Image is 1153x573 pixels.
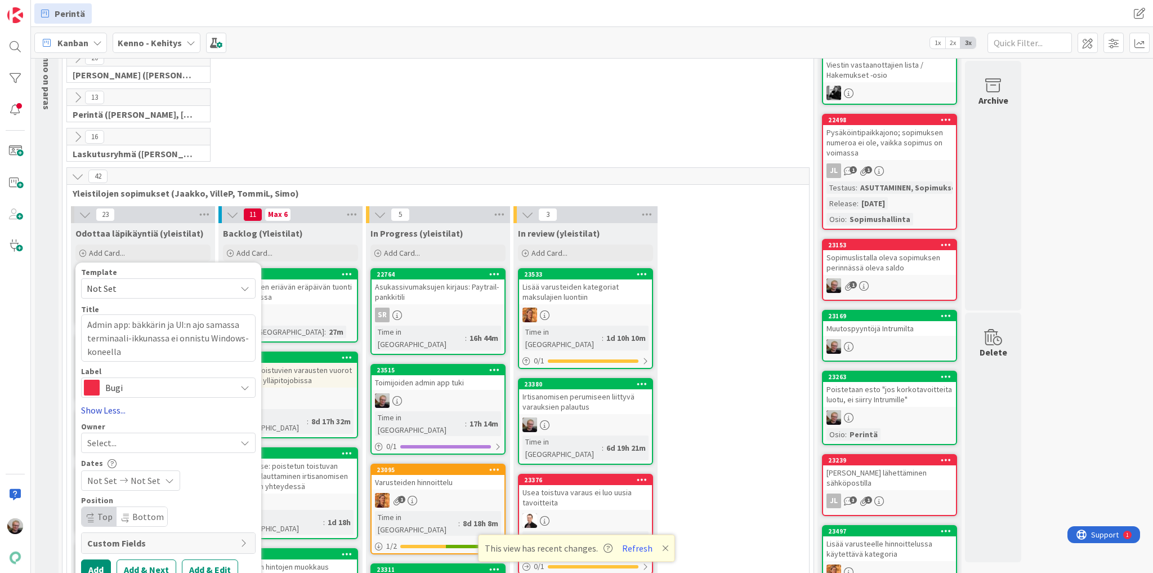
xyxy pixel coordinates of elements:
[518,228,600,239] span: In review (yleistilat)
[857,181,963,194] div: ASUTTAMINEN, Sopimukset
[865,496,872,504] span: 1
[823,250,956,275] div: Sopimuslistalla oleva sopimuksen perinnässä oleva saldo
[268,212,288,217] div: Max 6
[823,455,956,465] div: 23239
[87,436,117,450] span: Select...
[375,511,458,536] div: Time in [GEOGRAPHIC_DATA]
[822,371,957,445] a: 23263Poistetaan esto "jos korkotavoitteita luotu, ei siirry Intrumille"JHOsio:Perintä
[980,345,1007,359] div: Delete
[822,114,957,230] a: 22498Pysäköintipaikkajono; sopimuksen numeroa ei ole, vaikka sopimus on voimassaJLTestaus:ASUTTAM...
[822,454,957,516] a: 23239[PERSON_NAME] lähettäminen sähköpostillaJL
[826,339,841,354] img: JH
[372,269,504,304] div: 22764Asukassivumaksujen kirjaus: Paytrail-pankkitili
[602,332,604,344] span: :
[826,278,841,293] img: JH
[372,539,504,553] div: 1/2
[822,46,957,105] a: Viestin vastaanottajien lista / Hakemukset -osioKM
[224,353,357,363] div: 23321
[519,379,652,389] div: 23380
[847,213,913,225] div: Sopimushallinta
[227,510,323,535] div: Time in [GEOGRAPHIC_DATA]
[828,312,956,320] div: 23169
[73,188,795,199] span: Yleistilojen sopimukset (Jaakko, VilleP, TommiL, Simo)
[847,428,881,441] div: Perintä
[519,475,652,485] div: 23376
[602,442,604,454] span: :
[118,37,182,48] b: Kenno - Kehitys
[81,367,101,375] span: Label
[372,308,504,322] div: SR
[519,475,652,510] div: 23376Usea toistuva varaus ei luo uusia tavoitteita
[465,417,467,430] span: :
[828,241,956,249] div: 23153
[467,417,501,430] div: 17h 14m
[518,378,653,465] a: 23380Irtisanomisen perumiseen liittyvä varauksien palautusJHTime in [GEOGRAPHIC_DATA]:6d 19h 21m
[519,269,652,304] div: 23533Lisää varusteiden kategoriat maksulajien luontiin
[465,332,467,344] span: :
[823,163,956,178] div: JL
[823,240,956,250] div: 23153
[823,410,956,425] div: JH
[823,86,956,100] div: KM
[485,541,613,555] span: This view has recent changes.
[519,417,652,432] div: JH
[57,36,88,50] span: Kanban
[223,268,358,343] a: 23562Sopimuksen eriävän eräpäivän tuonti datasiirrossaJHTime in [GEOGRAPHIC_DATA]:27m
[55,7,85,20] span: Perintä
[826,428,845,441] div: Osio
[823,382,956,407] div: Poistetaan esto "jos korkotavoitteita luotu, ei siirry Intrumille"
[522,531,606,556] div: Time in [GEOGRAPHIC_DATA]
[522,308,537,322] img: TL
[223,228,303,239] span: Backlog (Yleistilat)
[372,465,504,490] div: 23095Varusteiden hinnoittelu
[224,391,357,406] div: TL
[224,448,357,494] div: 23439Corner case: poistetun toistuvan vuoron palauttaminen irtisanomisen perumisen yhteydessä
[823,526,956,561] div: 23497Lisää varusteelle hinnoittelussa käytettävä kategoria
[865,166,872,174] span: 1
[370,268,506,355] a: 22764Asukassivumaksujen kirjaus: Paytrail-pankkitiliSRTime in [GEOGRAPHIC_DATA]:16h 44m
[370,364,506,455] a: 23515Toimijoiden admin app tukiJHTime in [GEOGRAPHIC_DATA]:17h 14m0/1
[826,86,841,100] img: KM
[7,518,23,534] img: JH
[227,409,307,434] div: Time in [GEOGRAPHIC_DATA]
[307,415,309,428] span: :
[229,550,357,558] div: 23426
[377,466,504,474] div: 23095
[845,428,847,441] span: :
[386,540,397,552] span: 1 / 2
[236,248,272,258] span: Add Card...
[467,332,501,344] div: 16h 44m
[524,380,652,388] div: 23380
[224,308,357,322] div: JH
[59,5,61,14] div: 1
[372,365,504,390] div: 23515Toimijoiden admin app tuki
[823,494,956,508] div: JL
[826,163,841,178] div: JL
[34,3,92,24] a: Perintä
[519,269,652,279] div: 23533
[823,321,956,336] div: Muutospyyntöjä Intrumilta
[75,228,204,239] span: Odottaa läpikäyntiä (yleistilat)
[85,130,104,144] span: 16
[73,148,196,159] span: Laskutusryhmä (Antti, Keijo)
[224,279,357,304] div: Sopimuksen eriävän eräpäivän tuonti datasiirrossa
[41,46,52,110] span: Kenno on paras
[229,450,357,457] div: 23439
[823,278,956,293] div: JH
[826,410,841,425] img: JH
[519,379,652,414] div: 23380Irtisanomisen perumiseen liittyvä varauksien palautus
[930,37,945,48] span: 1x
[224,448,357,459] div: 23439
[372,393,504,408] div: JH
[323,516,325,528] span: :
[223,352,358,438] a: 23321Varataan toistuvien varausten vuorot kalenterin ylläpitojobissaTLTime in [GEOGRAPHIC_DATA]:8...
[850,496,857,504] span: 3
[372,375,504,390] div: Toimijoiden admin app tuki
[531,248,567,258] span: Add Card...
[828,116,956,124] div: 22498
[224,269,357,304] div: 23562Sopimuksen eriävän eräpäivän tuonti datasiirrossa
[823,240,956,275] div: 23153Sopimuslistalla oleva sopimuksen perinnässä oleva saldo
[823,125,956,160] div: Pysäköintipaikkajono; sopimuksen numeroa ei ole, vaikka sopimus on voimassa
[534,561,544,572] span: 0 / 1
[88,170,108,183] span: 42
